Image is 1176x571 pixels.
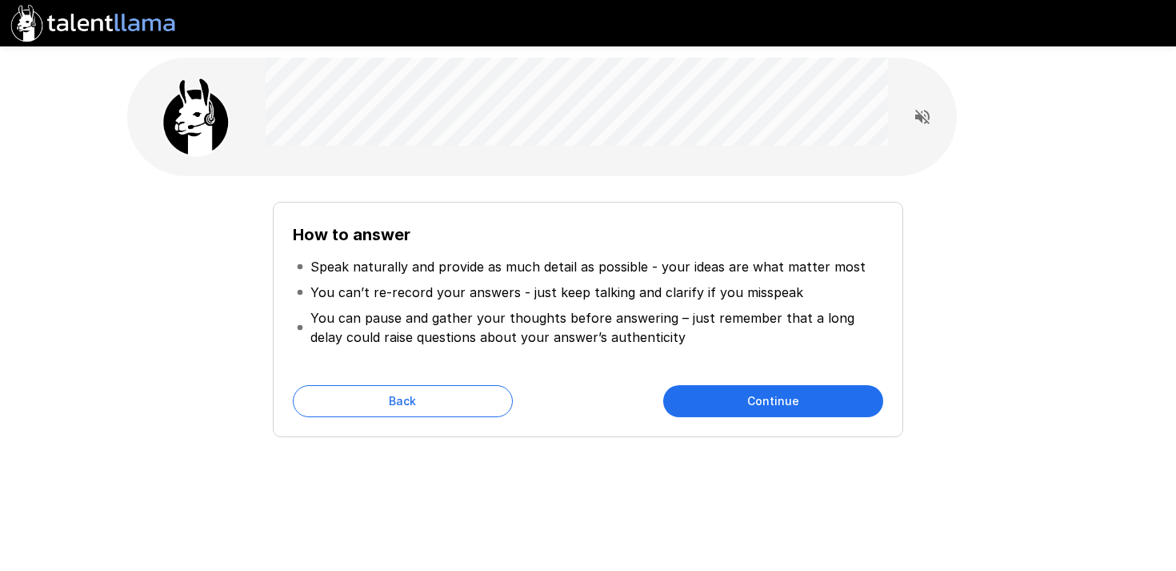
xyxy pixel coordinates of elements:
[310,257,866,276] p: Speak naturally and provide as much detail as possible - your ideas are what matter most
[156,77,236,157] img: llama_clean.png
[293,225,410,244] b: How to answer
[310,283,803,302] p: You can’t re-record your answers - just keep talking and clarify if you misspeak
[663,385,883,417] button: Continue
[906,101,938,133] button: Read questions aloud
[310,308,880,347] p: You can pause and gather your thoughts before answering – just remember that a long delay could r...
[293,385,513,417] button: Back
